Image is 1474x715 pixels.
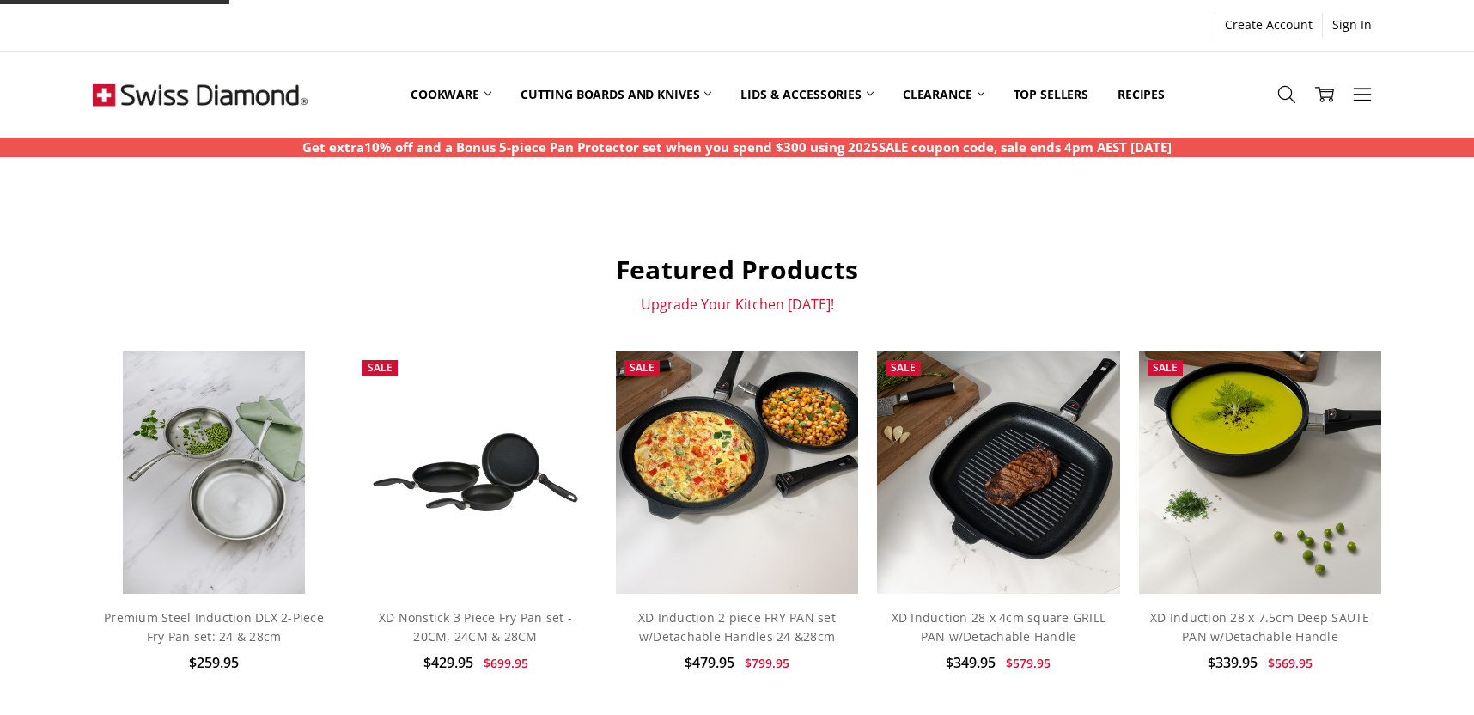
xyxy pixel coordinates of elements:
[354,412,596,533] img: XD Nonstick 3 Piece Fry Pan set - 20CM, 24CM & 28CM
[616,351,858,594] img: XD Induction 2 piece FRY PAN set w/Detachable Handles 24 &28cm
[888,56,999,132] a: Clearance
[630,360,655,375] span: Sale
[93,351,335,594] a: Premium steel DLX 2pc fry pan set (28 and 24cm) life style shot
[1208,653,1258,672] span: $339.95
[891,360,916,375] span: Sale
[745,655,789,671] span: $799.95
[1268,655,1313,671] span: $569.95
[93,296,1381,313] p: Upgrade Your Kitchen [DATE]!
[368,360,393,375] span: Sale
[1153,360,1178,375] span: Sale
[484,655,528,671] span: $699.95
[423,653,473,672] span: $429.95
[93,254,1381,286] h2: Featured Products
[189,653,239,672] span: $259.95
[1215,13,1322,37] a: Create Account
[1150,609,1370,645] a: XD Induction 28 x 7.5cm Deep SAUTE PAN w/Detachable Handle
[1323,13,1381,37] a: Sign In
[638,609,836,645] a: XD Induction 2 piece FRY PAN set w/Detachable Handles 24 &28cm
[1103,56,1179,132] a: Recipes
[726,56,887,132] a: Lids & Accessories
[506,56,727,132] a: Cutting boards and knives
[93,52,308,137] img: Free Shipping On Every Order
[892,609,1106,645] a: XD Induction 28 x 4cm square GRILL PAN w/Detachable Handle
[302,137,1172,157] p: Get extra10% off and a Bonus 5-piece Pan Protector set when you spend $300 using 2025SALE coupon ...
[396,56,506,132] a: Cookware
[104,609,324,645] a: Premium Steel Induction DLX 2-Piece Fry Pan set: 24 & 28cm
[1006,655,1051,671] span: $579.95
[946,653,996,672] span: $349.95
[1139,351,1381,594] img: XD Induction 28 x 7.5cm Deep SAUTE PAN w/Detachable Handle
[877,351,1119,594] img: XD Induction 28 x 4cm square GRILL PAN w/Detachable Handle
[685,653,734,672] span: $479.95
[379,609,572,645] a: XD Nonstick 3 Piece Fry Pan set - 20CM, 24CM & 28CM
[123,351,305,594] img: Premium steel DLX 2pc fry pan set (28 and 24cm) life style shot
[999,56,1103,132] a: Top Sellers
[354,351,596,594] a: XD Nonstick 3 Piece Fry Pan set - 20CM, 24CM & 28CM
